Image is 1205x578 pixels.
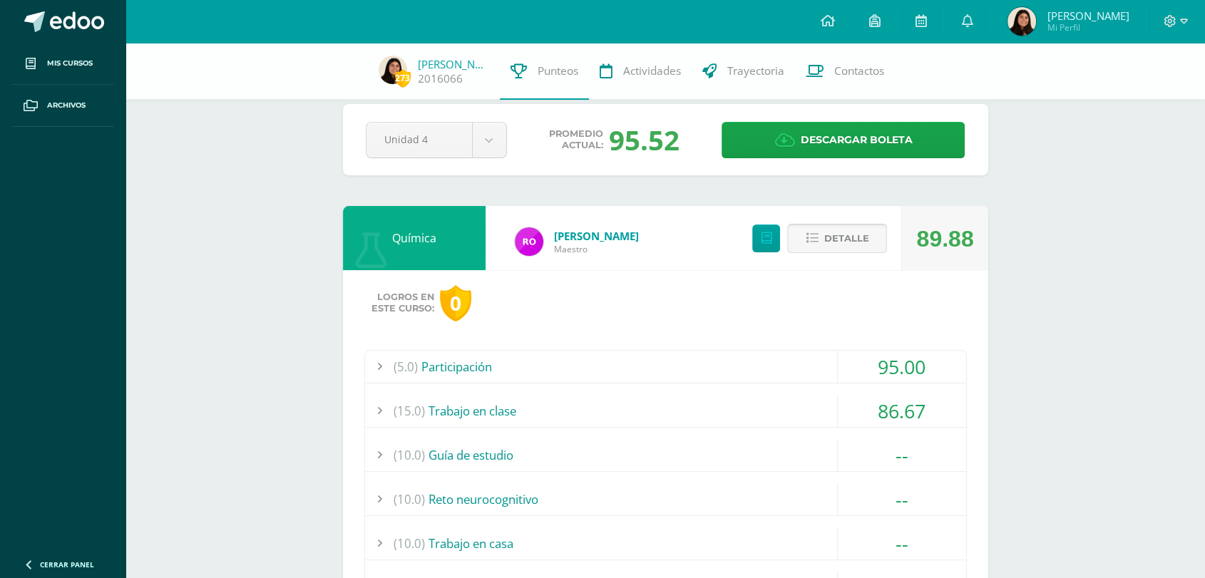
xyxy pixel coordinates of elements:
span: Punteos [538,63,578,78]
span: Mi Perfil [1047,21,1129,33]
span: Detalle [824,225,868,252]
div: Guía de estudio [365,439,966,471]
div: Química [343,206,486,270]
div: Trabajo en casa [365,527,966,559]
div: -- [838,483,966,515]
a: Contactos [795,43,895,100]
span: Unidad 4 [384,123,454,156]
a: Archivos [11,85,114,127]
div: Trabajo en clase [365,395,966,427]
div: 0 [440,285,471,321]
div: Participación [365,351,966,383]
span: (15.0) [394,395,425,427]
button: Detalle [787,224,887,253]
a: Descargar boleta [722,122,965,158]
span: Descargar boleta [800,123,912,158]
span: Actividades [623,63,681,78]
span: 273 [395,69,411,87]
img: d66720014760d80f5c098767f9c1150e.png [379,56,407,84]
span: (10.0) [394,527,425,559]
span: Mis cursos [47,58,93,69]
a: Unidad 4 [366,123,506,158]
span: Promedio actual: [549,128,603,151]
span: Archivos [47,100,86,111]
div: 95.00 [838,351,966,383]
span: Cerrar panel [40,559,94,569]
div: Reto neurocognitivo [365,483,966,515]
a: Punteos [500,43,589,100]
div: 89.88 [916,207,973,271]
span: Logros en este curso: [371,291,434,314]
a: Mis cursos [11,43,114,85]
span: [PERSON_NAME] [1047,9,1129,23]
a: [PERSON_NAME] [418,57,489,71]
a: Actividades [589,43,692,100]
span: (5.0) [394,351,418,383]
div: -- [838,439,966,471]
span: (10.0) [394,439,425,471]
div: 95.52 [609,121,680,158]
a: Trayectoria [692,43,795,100]
span: (10.0) [394,483,425,515]
a: 2016066 [418,71,463,86]
span: Maestro [554,243,639,255]
img: 08228f36aa425246ac1f75ab91e507c5.png [515,227,543,256]
div: -- [838,527,966,559]
div: 86.67 [838,395,966,427]
span: Trayectoria [727,63,784,78]
span: Contactos [834,63,884,78]
img: d66720014760d80f5c098767f9c1150e.png [1007,7,1036,36]
a: [PERSON_NAME] [554,229,639,243]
